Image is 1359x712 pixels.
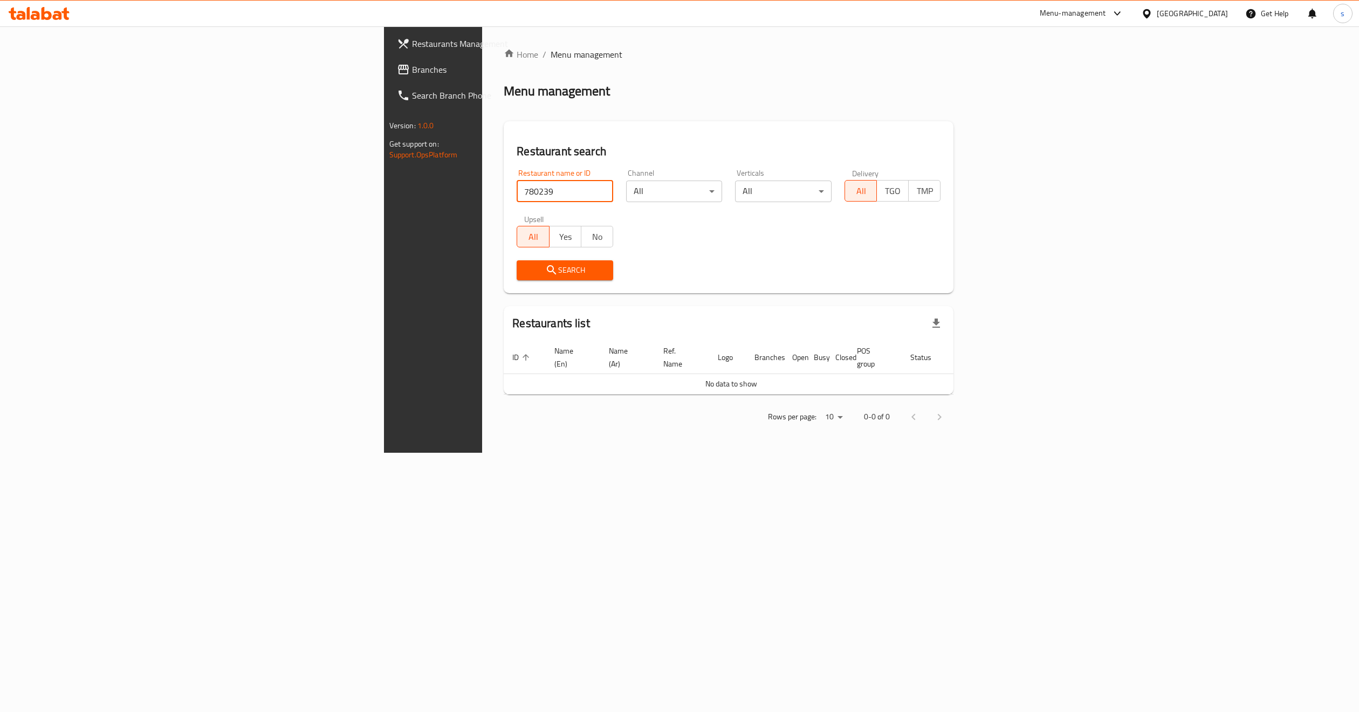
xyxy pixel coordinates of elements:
span: Name (Ar) [609,344,642,370]
span: Name (En) [554,344,587,370]
span: Search [525,264,605,277]
th: Branches [746,341,784,374]
button: Yes [549,226,581,247]
span: No [586,229,609,245]
span: Get support on: [389,137,439,151]
span: All [849,183,873,199]
span: Status [910,351,945,364]
label: Upsell [524,215,544,223]
span: s [1341,8,1344,19]
h2: Restaurants list [512,315,589,331]
span: No data to show [705,377,757,391]
span: POS group [857,344,889,370]
a: Search Branch Phone [388,82,611,108]
div: Rows per page: [821,409,847,425]
span: Search Branch Phone [412,89,602,102]
h2: Restaurant search [517,143,941,160]
p: Rows per page: [768,410,816,424]
nav: breadcrumb [504,48,953,61]
span: All [521,229,545,245]
a: Branches [388,57,611,82]
p: 0-0 of 0 [864,410,890,424]
div: All [735,181,832,202]
span: 1.0.0 [417,119,434,133]
div: All [626,181,723,202]
span: Yes [554,229,577,245]
span: Restaurants Management [412,37,602,50]
div: Export file [923,310,949,336]
table: enhanced table [504,341,996,395]
span: Ref. Name [663,344,696,370]
button: All [517,226,549,247]
div: Menu-management [1040,7,1106,20]
button: TMP [908,180,941,202]
button: All [845,180,877,202]
th: Open [784,341,805,374]
input: Search for restaurant name or ID.. [517,181,613,202]
span: TGO [881,183,904,199]
label: Delivery [852,169,879,177]
span: Branches [412,63,602,76]
span: TMP [913,183,936,199]
button: TGO [876,180,909,202]
button: Search [517,260,613,280]
a: Restaurants Management [388,31,611,57]
th: Logo [709,341,746,374]
div: [GEOGRAPHIC_DATA] [1157,8,1228,19]
th: Busy [805,341,827,374]
a: Support.OpsPlatform [389,148,458,162]
span: ID [512,351,533,364]
th: Closed [827,341,848,374]
span: Version: [389,119,416,133]
button: No [581,226,613,247]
